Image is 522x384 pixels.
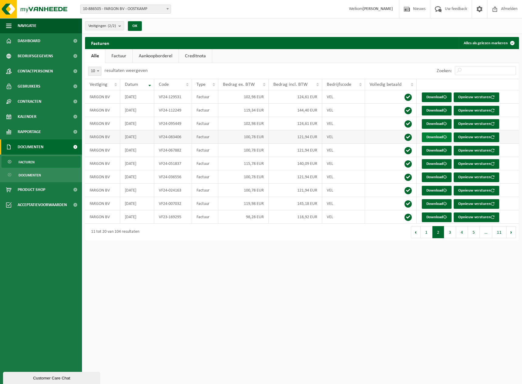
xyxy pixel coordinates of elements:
[154,90,192,104] td: VF24-129531
[480,226,492,238] span: …
[322,144,365,157] td: VEL
[154,104,192,117] td: VF24-112249
[18,18,36,33] span: Navigatie
[154,130,192,144] td: VF24-083406
[223,82,255,87] span: Bedrag ex. BTW
[322,90,365,104] td: VEL
[18,124,41,139] span: Rapportage
[422,159,452,169] a: Download
[19,169,41,181] span: Documenten
[459,37,518,49] button: Alles als gelezen markeren
[108,24,116,28] count: (2/2)
[133,49,179,63] a: Aankoopborderel
[269,117,322,130] td: 124,61 EUR
[192,104,218,117] td: Factuur
[104,68,148,73] label: resultaten weergeven
[422,106,452,115] a: Download
[192,90,218,104] td: Factuur
[120,184,154,197] td: [DATE]
[454,92,499,102] button: Opnieuw versturen
[120,210,154,224] td: [DATE]
[85,170,120,184] td: FARGON BV
[3,371,101,384] iframe: chat widget
[422,199,452,209] a: Download
[456,226,468,238] button: 4
[120,130,154,144] td: [DATE]
[128,21,142,31] button: OK
[454,159,499,169] button: Opnieuw versturen
[85,90,120,104] td: FARGON BV
[179,49,212,63] a: Creditnota
[218,197,269,210] td: 119,98 EUR
[2,156,80,168] a: Facturen
[422,146,452,155] a: Download
[218,210,269,224] td: 98,28 EUR
[421,226,432,238] button: 1
[218,90,269,104] td: 102,98 EUR
[85,49,105,63] a: Alle
[492,226,507,238] button: 11
[80,5,171,14] span: 10-886505 - FARGON BV - OOSTKAMP
[269,170,322,184] td: 121,94 EUR
[154,210,192,224] td: VF23-169295
[18,33,40,48] span: Dashboard
[192,144,218,157] td: Factuur
[454,146,499,155] button: Opnieuw versturen
[322,130,365,144] td: VEL
[192,157,218,170] td: Factuur
[18,109,36,124] span: Kalender
[85,210,120,224] td: FARGON BV
[192,130,218,144] td: Factuur
[322,117,365,130] td: VEL
[120,117,154,130] td: [DATE]
[273,82,308,87] span: Bedrag incl. BTW
[192,184,218,197] td: Factuur
[19,156,35,168] span: Facturen
[322,104,365,117] td: VEL
[18,197,67,212] span: Acceptatievoorwaarden
[454,106,499,115] button: Opnieuw versturen
[120,144,154,157] td: [DATE]
[90,82,107,87] span: Vestiging
[18,64,53,79] span: Contactpersonen
[437,68,452,73] label: Zoeken:
[85,117,120,130] td: FARGON BV
[85,104,120,117] td: FARGON BV
[218,117,269,130] td: 102,98 EUR
[154,184,192,197] td: VF24-024163
[120,157,154,170] td: [DATE]
[85,130,120,144] td: FARGON BV
[105,49,132,63] a: Factuur
[154,117,192,130] td: VF24-095449
[218,104,269,117] td: 119,34 EUR
[85,157,120,170] td: FARGON BV
[322,170,365,184] td: VEL
[85,37,115,49] h2: Facturen
[269,197,322,210] td: 145,18 EUR
[192,170,218,184] td: Factuur
[80,5,171,13] span: 10-886505 - FARGON BV - OOSTKAMP
[88,67,101,75] span: 10
[218,157,269,170] td: 115,78 EUR
[269,144,322,157] td: 121,94 EUR
[422,119,452,129] a: Download
[154,144,192,157] td: VF24-067882
[327,82,351,87] span: Bedrijfscode
[322,157,365,170] td: VEL
[18,79,40,94] span: Gebruikers
[192,197,218,210] td: Factuur
[422,172,452,182] a: Download
[269,210,322,224] td: 118,92 EUR
[85,21,124,30] button: Vestigingen(2/2)
[363,7,393,11] strong: [PERSON_NAME]
[454,119,499,129] button: Opnieuw versturen
[18,139,43,155] span: Documenten
[88,22,116,31] span: Vestigingen
[269,130,322,144] td: 121,94 EUR
[85,144,120,157] td: FARGON BV
[218,130,269,144] td: 100,78 EUR
[85,184,120,197] td: FARGON BV
[269,90,322,104] td: 124,61 EUR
